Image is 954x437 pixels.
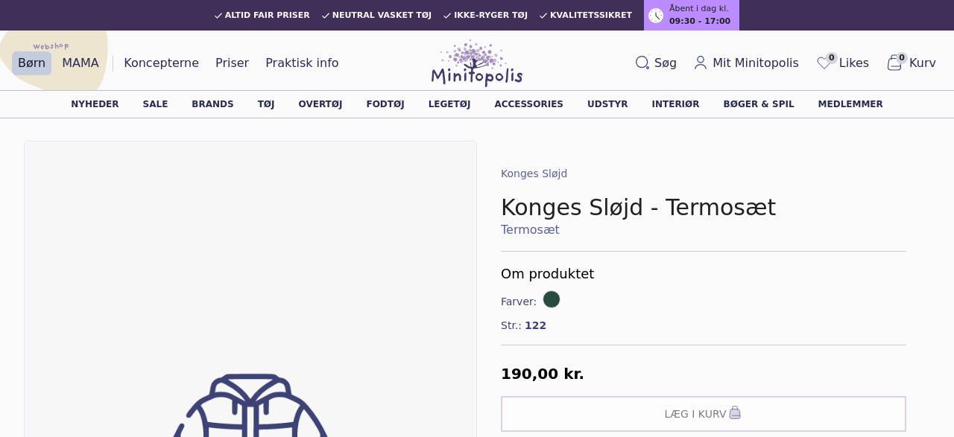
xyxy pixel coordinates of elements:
span: 122 [525,318,546,333]
span: Neutral vasket tøj [332,11,432,20]
span: Farver: [501,294,540,309]
span: 0 [826,52,838,64]
span: 0 [896,52,908,64]
span: 190,00 kr. [501,365,584,383]
a: Tøj [258,100,275,109]
span: Åbent i dag kl. [669,3,729,16]
h1: Konges Sløjd - Termosæt [501,194,906,221]
a: 0Likes [809,51,875,76]
a: Mit Minitopolis [687,51,805,75]
h5: Om produktet [501,264,906,284]
a: Konges Sløjd [501,168,567,179]
a: Priser [209,51,255,75]
a: Udstyr [587,100,628,109]
span: Kurv [909,54,936,72]
span: Søg [654,54,677,72]
span: Ikke-ryger tøj [454,11,528,20]
a: Interiør [651,100,699,109]
a: Sale [143,100,168,109]
button: Læg i kurv [501,396,906,432]
span: Mit Minitopolis [713,54,799,72]
button: 0Kurv [879,51,942,76]
a: Bøger & spil [724,100,795,109]
a: Børn [12,51,51,75]
button: Søg [629,51,683,75]
a: Brands [192,100,233,109]
a: Termosæt [501,221,906,239]
span: Str.: [501,318,522,333]
a: Accessories [494,100,563,109]
span: Kvalitetssikret [550,11,632,20]
img: Minitopolis logo [432,39,522,87]
a: Medlemmer [818,100,883,109]
a: Overtøj [299,100,343,109]
a: Praktisk info [259,51,344,75]
span: 09:30 - 17:00 [669,16,730,28]
a: Legetøj [429,100,471,109]
a: Koncepterne [118,51,205,75]
span: Likes [839,54,869,72]
span: Altid fair priser [225,11,310,20]
a: MAMA [56,51,105,75]
a: Fodtøj [366,100,404,109]
span: Læg i kurv [665,406,727,421]
a: Nyheder [71,100,119,109]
